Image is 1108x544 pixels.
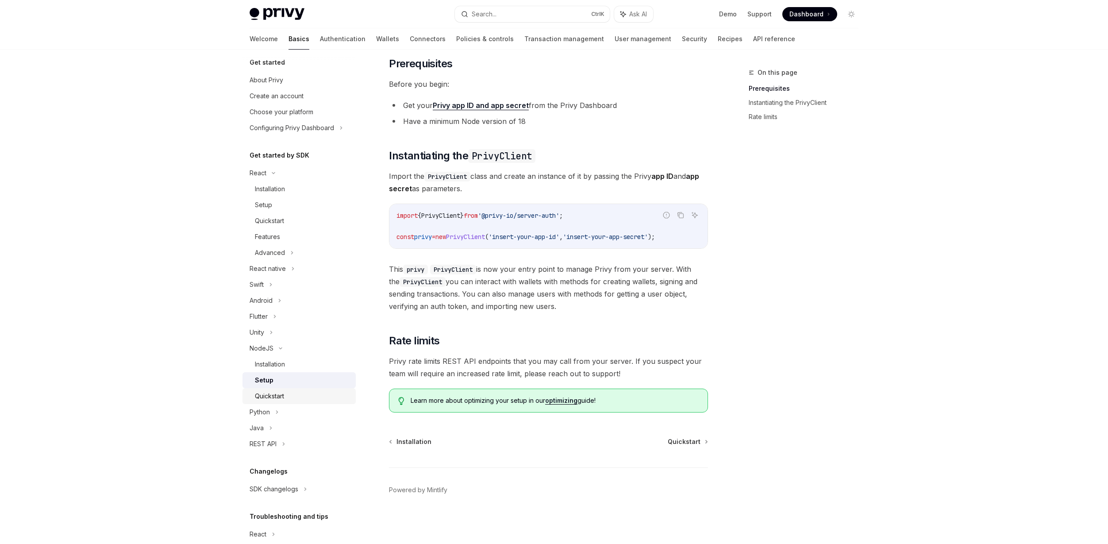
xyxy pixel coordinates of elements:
a: Create an account [242,88,356,104]
a: Basics [289,28,309,50]
a: Installation [242,356,356,372]
div: Quickstart [255,391,284,401]
span: import [396,212,418,220]
div: NodeJS [250,343,273,354]
span: Rate limits [389,334,439,348]
div: Features [255,231,280,242]
div: Setup [255,200,272,210]
a: Quickstart [242,388,356,404]
div: Quickstart [255,216,284,226]
div: Configuring Privy Dashboard [250,123,334,133]
a: Prerequisites [749,81,866,96]
a: Quickstart [242,213,356,229]
button: Search...CtrlK [455,6,610,22]
span: This is now your entry point to manage Privy from your server. With the you can interact with wal... [389,263,708,313]
span: } [460,212,464,220]
span: PrivyClient [446,233,485,241]
span: Ask AI [629,10,647,19]
button: Copy the contents from the code block [675,209,686,221]
button: Toggle dark mode [844,7,858,21]
div: Installation [255,184,285,194]
div: Flutter [250,311,268,322]
span: '@privy-io/server-auth' [478,212,559,220]
span: from [464,212,478,220]
span: 'insert-your-app-secret' [563,233,648,241]
a: Rate limits [749,110,866,124]
a: Choose your platform [242,104,356,120]
a: API reference [753,28,795,50]
a: Setup [242,372,356,388]
div: Swift [250,279,264,290]
a: User management [615,28,671,50]
span: Instantiating the [389,149,535,163]
a: Demo [719,10,737,19]
img: light logo [250,8,304,20]
a: Recipes [718,28,743,50]
div: SDK changelogs [250,484,298,494]
div: Android [250,295,273,306]
span: privy [414,233,432,241]
a: About Privy [242,72,356,88]
a: Policies & controls [456,28,514,50]
a: Features [242,229,356,245]
div: Advanced [255,247,285,258]
span: PrivyClient [421,212,460,220]
span: Before you begin: [389,78,708,90]
button: Ask AI [689,209,700,221]
a: Security [682,28,707,50]
a: optimizing [545,397,577,405]
div: Java [250,423,264,433]
code: PrivyClient [430,265,476,274]
div: Create an account [250,91,304,101]
svg: Tip [398,397,404,405]
a: Instantiating the PrivyClient [749,96,866,110]
a: Quickstart [668,437,707,446]
div: About Privy [250,75,283,85]
div: Python [250,407,270,417]
span: ; [559,212,563,220]
span: Prerequisites [389,57,452,71]
span: 'insert-your-app-id' [489,233,559,241]
span: On this page [758,67,797,78]
span: = [432,233,435,241]
div: React native [250,263,286,274]
span: Dashboard [789,10,823,19]
span: Privy rate limits REST API endpoints that you may call from your server. If you suspect your team... [389,355,708,380]
a: Authentication [320,28,365,50]
div: React [250,168,266,178]
button: Report incorrect code [661,209,672,221]
div: REST API [250,439,277,449]
div: Unity [250,327,264,338]
span: ( [485,233,489,241]
a: Dashboard [782,7,837,21]
li: Have a minimum Node version of 18 [389,115,708,127]
a: Setup [242,197,356,213]
div: React [250,529,266,540]
div: Setup [255,375,273,386]
a: Installation [242,181,356,197]
span: ); [648,233,655,241]
span: Learn more about optimizing your setup in our guide! [411,396,699,405]
strong: app ID [651,172,673,181]
div: Installation [255,359,285,370]
code: privy [403,265,428,274]
span: Quickstart [668,437,700,446]
h5: Changelogs [250,466,288,477]
li: Get your from the Privy Dashboard [389,99,708,112]
a: Welcome [250,28,278,50]
span: Ctrl K [591,11,604,18]
a: Privy app ID and app secret [433,101,529,110]
a: Connectors [410,28,446,50]
span: , [559,233,563,241]
code: PrivyClient [424,172,470,181]
h5: Get started by SDK [250,150,309,161]
div: Search... [472,9,496,19]
button: Ask AI [614,6,653,22]
a: Installation [390,437,431,446]
a: Support [747,10,772,19]
span: Installation [396,437,431,446]
code: PrivyClient [468,149,535,163]
span: Import the class and create an instance of it by passing the Privy and as parameters. [389,170,708,195]
span: { [418,212,421,220]
span: const [396,233,414,241]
